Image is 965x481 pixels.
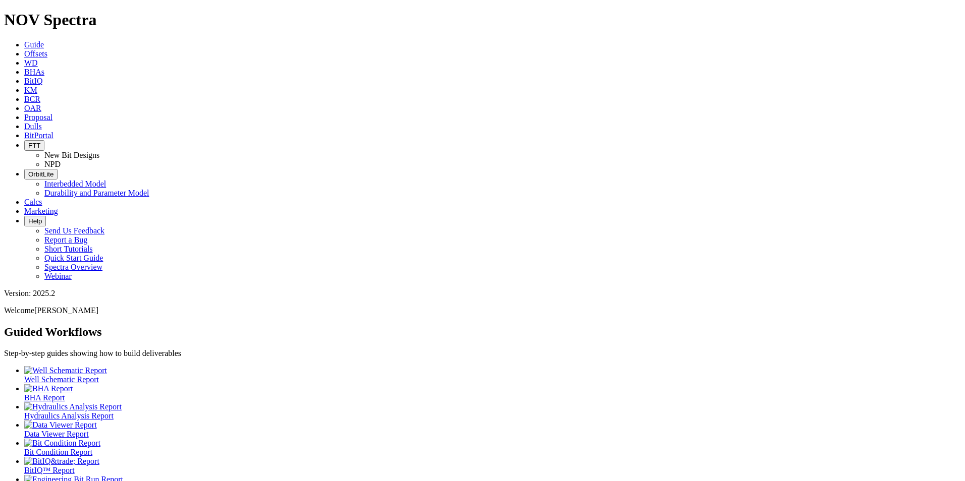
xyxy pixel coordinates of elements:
a: Interbedded Model [44,179,106,188]
a: OAR [24,104,41,112]
span: FTT [28,142,40,149]
a: Well Schematic Report Well Schematic Report [24,366,961,384]
a: Dulls [24,122,42,131]
a: Data Viewer Report Data Viewer Report [24,420,961,438]
a: Spectra Overview [44,263,102,271]
a: WD [24,58,38,67]
span: OrbitLite [28,170,53,178]
a: Guide [24,40,44,49]
a: Durability and Parameter Model [44,189,149,197]
img: Data Viewer Report [24,420,97,430]
a: NPD [44,160,61,168]
a: Report a Bug [44,235,87,244]
span: Hydraulics Analysis Report [24,411,114,420]
a: Hydraulics Analysis Report Hydraulics Analysis Report [24,402,961,420]
span: [PERSON_NAME] [34,306,98,315]
a: New Bit Designs [44,151,99,159]
button: Help [24,216,46,226]
a: Short Tutorials [44,245,93,253]
a: KM [24,86,37,94]
a: BCR [24,95,40,103]
h2: Guided Workflows [4,325,961,339]
a: BHAs [24,68,44,76]
a: BHA Report BHA Report [24,384,961,402]
button: OrbitLite [24,169,58,179]
a: Calcs [24,198,42,206]
h1: NOV Spectra [4,11,961,29]
a: Offsets [24,49,47,58]
span: Help [28,217,42,225]
p: Welcome [4,306,961,315]
p: Step-by-step guides showing how to build deliverables [4,349,961,358]
a: Proposal [24,113,52,122]
div: Version: 2025.2 [4,289,961,298]
span: BHA Report [24,393,65,402]
a: BitPortal [24,131,53,140]
button: FTT [24,140,44,151]
a: Quick Start Guide [44,254,103,262]
img: BitIQ&trade; Report [24,457,99,466]
a: Marketing [24,207,58,215]
img: Hydraulics Analysis Report [24,402,122,411]
img: Bit Condition Report [24,439,100,448]
span: BitIQ™ Report [24,466,75,474]
span: Data Viewer Report [24,430,89,438]
a: Webinar [44,272,72,280]
a: BitIQ&trade; Report BitIQ™ Report [24,457,961,474]
a: Bit Condition Report Bit Condition Report [24,439,961,456]
span: Well Schematic Report [24,375,99,384]
span: Bit Condition Report [24,448,92,456]
a: Send Us Feedback [44,226,104,235]
img: BHA Report [24,384,73,393]
a: BitIQ [24,77,42,85]
img: Well Schematic Report [24,366,107,375]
